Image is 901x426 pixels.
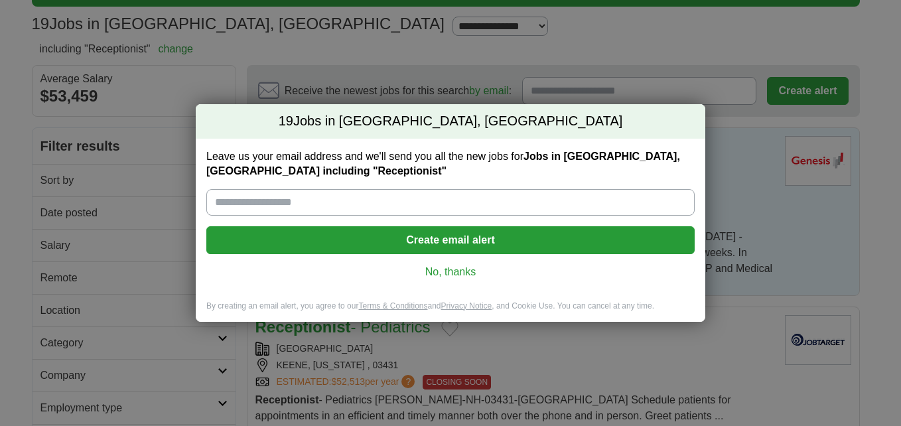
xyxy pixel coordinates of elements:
div: By creating an email alert, you agree to our and , and Cookie Use. You can cancel at any time. [196,301,705,322]
button: Create email alert [206,226,695,254]
a: Terms & Conditions [358,301,427,311]
a: Privacy Notice [441,301,492,311]
span: 19 [279,112,293,131]
h2: Jobs in [GEOGRAPHIC_DATA], [GEOGRAPHIC_DATA] [196,104,705,139]
a: No, thanks [217,265,684,279]
strong: Jobs in [GEOGRAPHIC_DATA], [GEOGRAPHIC_DATA] including "Receptionist" [206,151,680,177]
label: Leave us your email address and we'll send you all the new jobs for [206,149,695,178]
